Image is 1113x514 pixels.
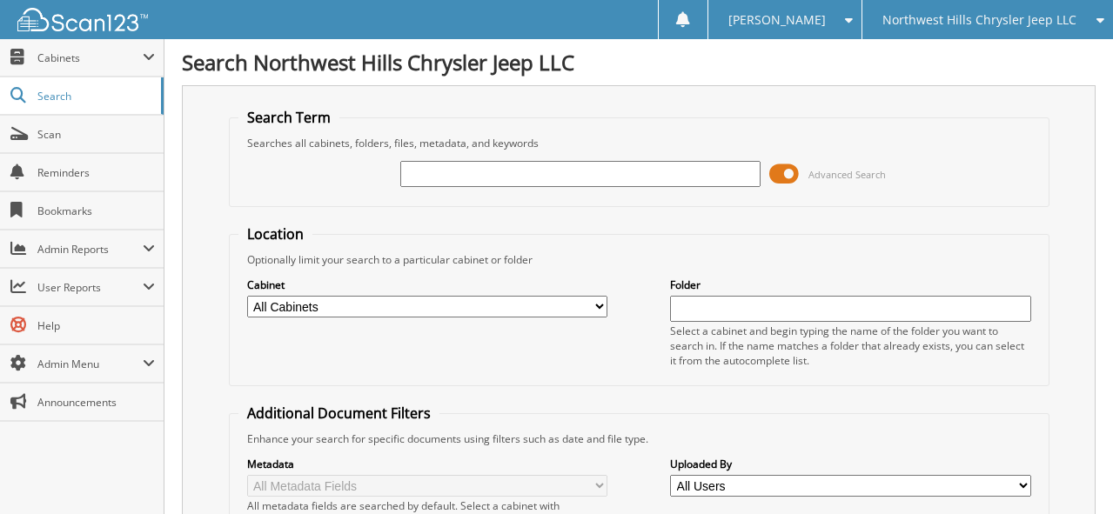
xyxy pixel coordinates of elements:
span: Cabinets [37,50,143,65]
div: Enhance your search for specific documents using filters such as date and file type. [238,431,1040,446]
img: scan123-logo-white.svg [17,8,148,31]
span: Announcements [37,395,155,410]
span: Advanced Search [808,168,886,181]
legend: Search Term [238,108,339,127]
span: Admin Reports [37,242,143,257]
h1: Search Northwest Hills Chrysler Jeep LLC [182,48,1096,77]
span: Admin Menu [37,357,143,371]
span: User Reports [37,280,143,295]
span: Reminders [37,165,155,180]
legend: Location [238,224,312,244]
label: Cabinet [247,277,607,292]
span: Scan [37,127,155,142]
label: Uploaded By [670,457,1030,471]
span: Bookmarks [37,204,155,218]
label: Metadata [247,457,607,471]
span: Help [37,318,155,333]
span: Northwest Hills Chrysler Jeep LLC [882,15,1076,25]
label: Folder [670,277,1030,292]
span: [PERSON_NAME] [728,15,826,25]
span: Search [37,89,152,103]
div: Searches all cabinets, folders, files, metadata, and keywords [238,136,1040,150]
div: Optionally limit your search to a particular cabinet or folder [238,252,1040,267]
div: Select a cabinet and begin typing the name of the folder you want to search in. If the name match... [670,324,1030,368]
legend: Additional Document Filters [238,404,439,423]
